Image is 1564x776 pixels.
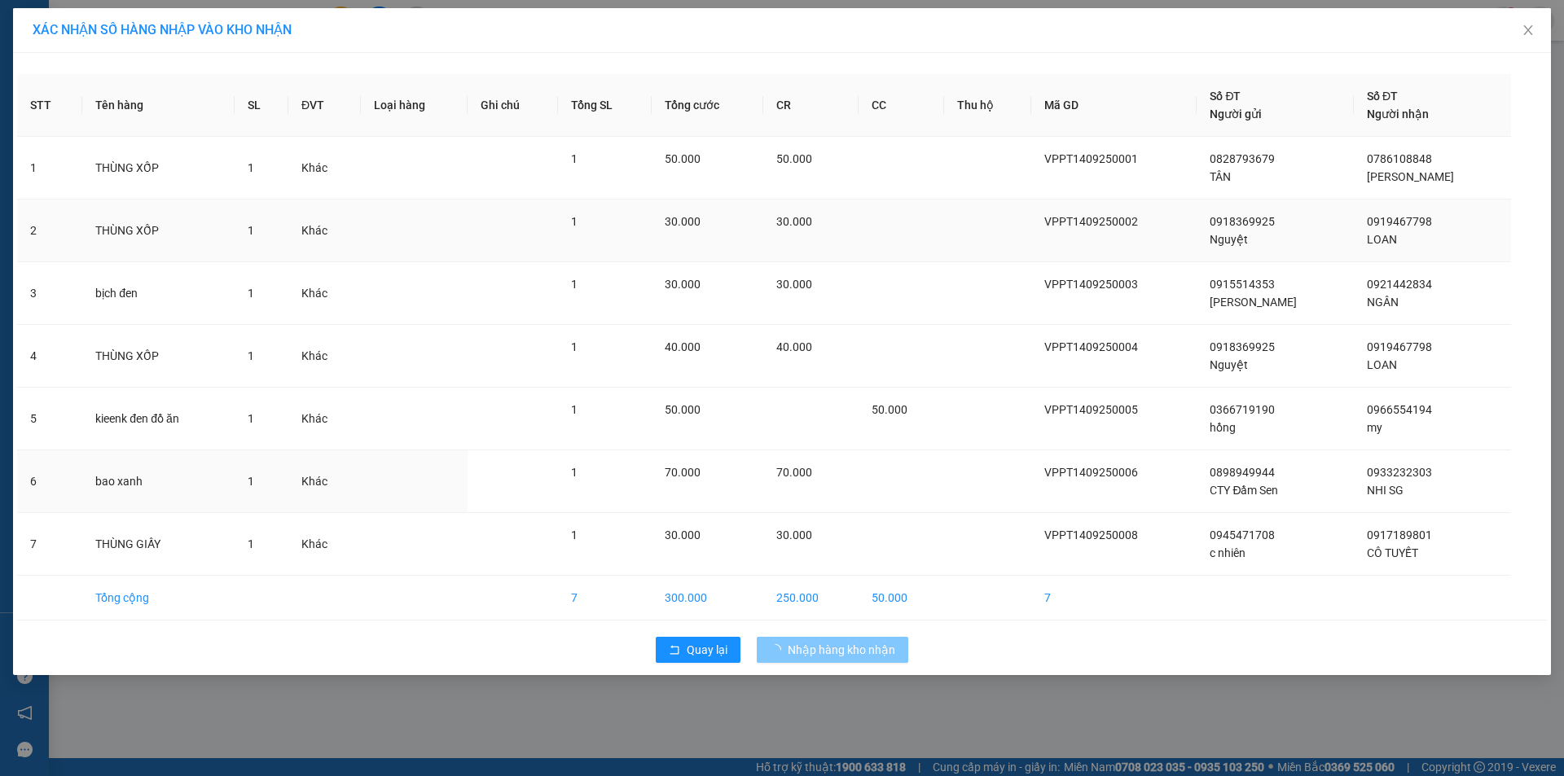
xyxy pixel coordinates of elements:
td: 5 [17,388,82,450]
span: Quay lại [687,641,727,659]
td: 7 [17,513,82,576]
span: 0919467798 [1367,215,1432,228]
td: 1 [17,137,82,199]
button: Close [1505,8,1551,54]
td: Khác [288,325,361,388]
span: 1 [571,278,578,291]
span: [PERSON_NAME] [1210,296,1297,309]
span: 0915514353 [1210,278,1275,291]
span: 1 [571,528,578,541]
th: ĐVT [288,74,361,137]
td: 250.000 [763,576,858,620]
span: 0786108848 [1367,152,1432,165]
td: 7 [558,576,652,620]
span: 1 [571,403,578,416]
td: Khác [288,199,361,262]
span: my [1367,421,1382,434]
th: Tổng cước [652,74,763,137]
span: LOAN [1367,358,1397,371]
span: c nhiên [1210,546,1245,559]
span: 0918369925 [1210,215,1275,228]
td: Khác [288,137,361,199]
span: Số ĐT [1210,90,1241,103]
span: 0919467798 [1367,340,1432,353]
span: TÂN [1210,170,1231,183]
span: 40.000 [665,340,701,353]
span: VPPT1409250002 [1044,215,1138,228]
td: bịch đen [82,262,234,325]
span: 50.000 [776,152,812,165]
span: CTY Đầm Sen [1210,484,1278,497]
th: SL [235,74,289,137]
span: 1 [571,215,578,228]
span: NHI SG [1367,484,1404,497]
span: 50.000 [665,403,701,416]
span: Nguyệt [1210,358,1248,371]
td: 7 [1031,576,1197,620]
span: NGÂN [1367,296,1399,309]
span: 1 [248,412,254,425]
span: 1 [571,466,578,479]
td: Khác [288,262,361,325]
span: loading [770,644,788,655]
td: kieenk đen đồ ăn [82,388,234,450]
span: 70.000 [665,466,701,479]
th: CR [763,74,858,137]
span: Người gửi [1210,107,1262,121]
span: 30.000 [776,528,812,541]
span: Người nhận [1367,107,1429,121]
span: 50.000 [665,152,701,165]
th: Mã GD [1031,74,1197,137]
span: rollback [669,644,680,657]
span: 0933232303 [1367,466,1432,479]
th: Ghi chú [468,74,558,137]
span: VPPT1409250005 [1044,403,1138,416]
span: 0828793679 [1210,152,1275,165]
span: 0918369925 [1210,340,1275,353]
td: 6 [17,450,82,513]
span: 1 [248,537,254,550]
span: 1 [571,152,578,165]
span: 1 [571,340,578,353]
td: 2 [17,199,82,262]
span: Nguyệt [1210,233,1248,246]
span: 70.000 [776,466,812,479]
td: 50.000 [859,576,944,620]
span: 30.000 [665,278,701,291]
th: Tổng SL [558,74,652,137]
th: Loại hàng [361,74,468,137]
td: Khác [288,450,361,513]
span: 40.000 [776,340,812,353]
span: Số ĐT [1367,90,1398,103]
span: CÔ TUYẾT [1367,546,1418,559]
td: Khác [288,513,361,576]
td: 4 [17,325,82,388]
span: XÁC NHẬN SỐ HÀNG NHẬP VÀO KHO NHẬN [33,22,292,37]
span: 1 [248,287,254,300]
span: VPPT1409250004 [1044,340,1138,353]
span: VPPT1409250008 [1044,528,1138,541]
span: close [1522,24,1535,37]
span: LOAN [1367,233,1397,246]
th: STT [17,74,82,137]
span: Nhập hàng kho nhận [788,641,895,659]
span: VPPT1409250006 [1044,466,1138,479]
span: 0917189801 [1367,528,1432,541]
button: rollbackQuay lại [656,637,740,663]
span: 1 [248,224,254,237]
span: 30.000 [665,215,701,228]
span: 0966554194 [1367,403,1432,416]
span: [PERSON_NAME] [1367,170,1454,183]
span: VPPT1409250003 [1044,278,1138,291]
td: THÙNG GIẤY [82,513,234,576]
span: VPPT1409250001 [1044,152,1138,165]
span: 1 [248,161,254,174]
span: 30.000 [776,278,812,291]
td: Khác [288,388,361,450]
td: 300.000 [652,576,763,620]
button: Nhập hàng kho nhận [757,637,908,663]
th: Tên hàng [82,74,234,137]
span: 50.000 [872,403,907,416]
td: THÙNG XỐP [82,325,234,388]
td: THÙNG XỐP [82,199,234,262]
